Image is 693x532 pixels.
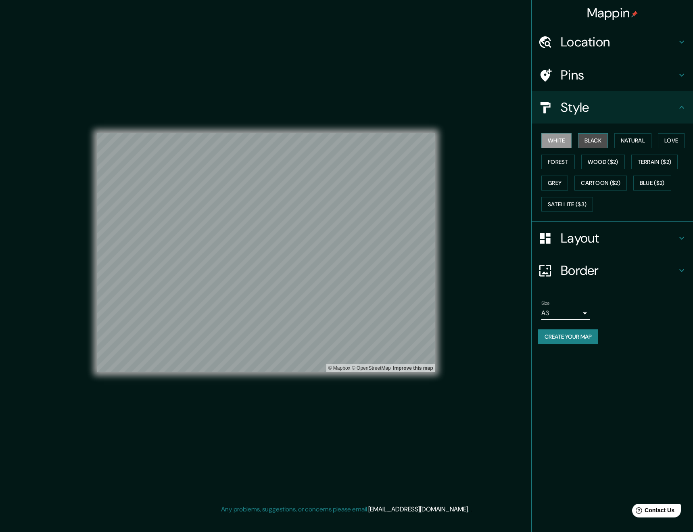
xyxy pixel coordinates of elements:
[561,262,677,279] h4: Border
[532,254,693,287] div: Border
[541,133,572,148] button: White
[532,91,693,124] div: Style
[621,501,684,523] iframe: Help widget launcher
[561,67,677,83] h4: Pins
[561,99,677,115] h4: Style
[541,307,590,320] div: A3
[221,505,469,514] p: Any problems, suggestions, or concerns please email .
[631,155,678,170] button: Terrain ($2)
[470,505,472,514] div: .
[368,505,468,513] a: [EMAIL_ADDRESS][DOMAIN_NAME]
[631,11,638,17] img: pin-icon.png
[561,230,677,246] h4: Layout
[393,365,433,371] a: Map feedback
[541,197,593,212] button: Satellite ($3)
[541,300,550,307] label: Size
[352,365,391,371] a: OpenStreetMap
[658,133,685,148] button: Love
[538,329,598,344] button: Create your map
[614,133,651,148] button: Natural
[541,155,575,170] button: Forest
[532,59,693,91] div: Pins
[561,34,677,50] h4: Location
[574,176,627,191] button: Cartoon ($2)
[633,176,671,191] button: Blue ($2)
[581,155,625,170] button: Wood ($2)
[328,365,351,371] a: Mapbox
[97,133,435,372] canvas: Map
[532,222,693,254] div: Layout
[578,133,608,148] button: Black
[541,176,568,191] button: Grey
[587,5,638,21] h4: Mappin
[469,505,470,514] div: .
[532,26,693,58] div: Location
